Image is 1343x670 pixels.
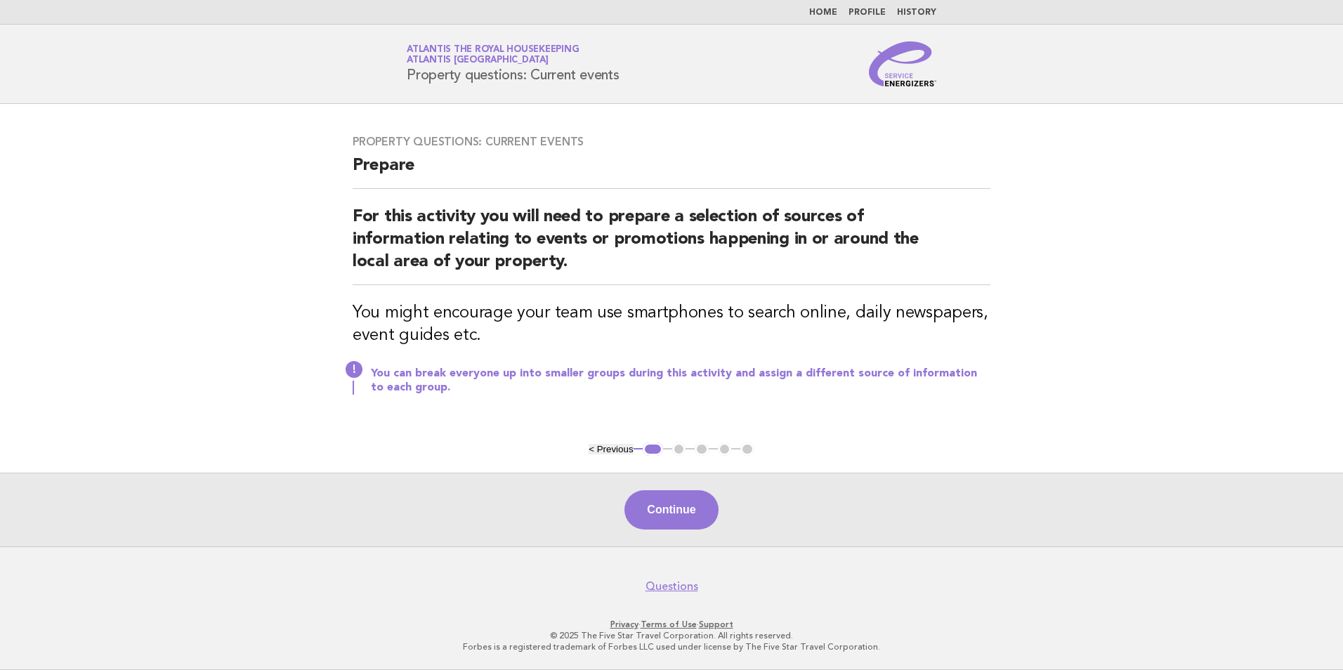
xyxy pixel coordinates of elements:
h3: You might encourage your team use smartphones to search online, daily newspapers, event guides etc. [353,302,990,347]
button: 1 [643,442,663,456]
h2: For this activity you will need to prepare a selection of sources of information relating to even... [353,206,990,285]
h2: Prepare [353,155,990,189]
a: Privacy [610,619,638,629]
button: < Previous [589,444,633,454]
h3: Property questions: Current events [353,135,990,149]
a: Profile [849,8,886,17]
a: Atlantis the Royal HousekeepingAtlantis [GEOGRAPHIC_DATA] [407,45,579,65]
button: Continue [624,490,718,530]
p: Forbes is a registered trademark of Forbes LLC used under license by The Five Star Travel Corpora... [242,641,1101,652]
h1: Property questions: Current events [407,46,620,82]
a: Questions [646,579,698,593]
p: © 2025 The Five Star Travel Corporation. All rights reserved. [242,630,1101,641]
a: Support [699,619,733,629]
img: Service Energizers [869,41,936,86]
p: · · [242,619,1101,630]
p: You can break everyone up into smaller groups during this activity and assign a different source ... [371,367,990,395]
a: Terms of Use [641,619,697,629]
a: Home [809,8,837,17]
a: History [897,8,936,17]
span: Atlantis [GEOGRAPHIC_DATA] [407,56,549,65]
